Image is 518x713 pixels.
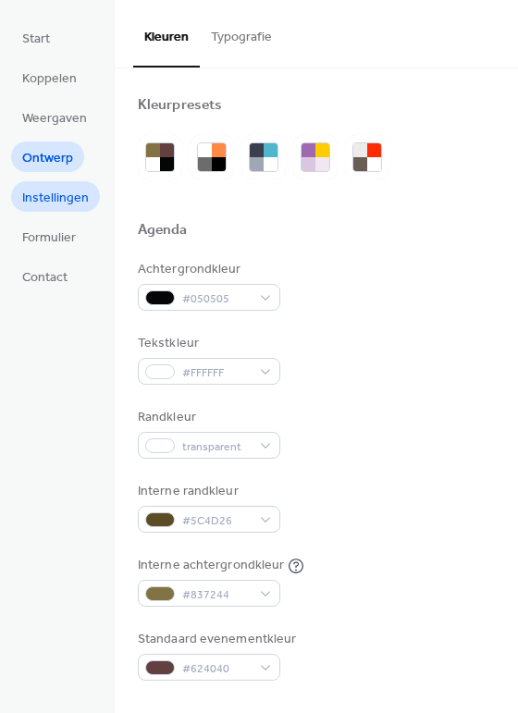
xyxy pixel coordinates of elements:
[138,221,188,240] div: Agenda
[138,96,222,116] div: Kleurpresets
[11,181,100,212] a: Instellingen
[182,511,251,531] span: #5C4D26
[182,659,251,679] span: #624040
[22,109,87,129] span: Weergaven
[11,102,98,132] a: Weergaven
[22,189,89,208] span: Instellingen
[22,228,76,248] span: Formulier
[182,585,251,605] span: #837244
[11,22,61,53] a: Start
[182,437,251,457] span: transparent
[22,149,73,168] span: Ontwerp
[138,408,277,427] div: Randkleur
[22,268,68,288] span: Contact
[138,334,277,353] div: Tekstkleur
[22,30,50,49] span: Start
[11,221,87,252] a: Formulier
[138,556,284,575] div: Interne achtergrondkleur
[138,482,277,501] div: Interne randkleur
[182,363,251,383] span: #FFFFFF
[138,260,277,279] div: Achtergrondkleur
[11,62,88,92] a: Koppelen
[11,261,79,291] a: Contact
[138,630,296,649] div: Standaard evenementkleur
[182,289,251,309] span: #050505
[11,141,84,172] a: Ontwerp
[22,69,77,89] span: Koppelen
